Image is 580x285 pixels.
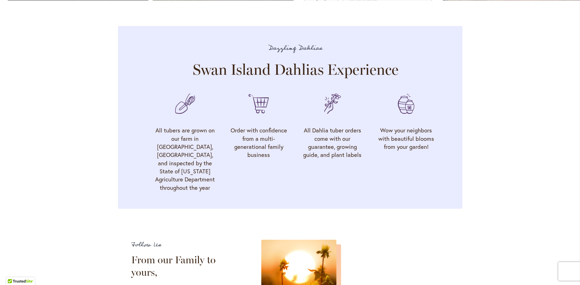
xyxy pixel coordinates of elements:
[375,126,437,151] p: Wow your neighbors with beautiful blooms from your garden!
[228,126,290,159] p: Order with confidence from a multi-generational family business
[302,126,363,159] p: All Dahlia tuber orders come with our guarantee, growing guide, and plant labels
[155,61,437,78] h2: Swan Island Dahlias Experience
[131,240,232,250] p: Follow Us
[155,43,437,53] p: Dazzling Dahlias
[155,126,216,192] p: All tubers are grown on our farm in [GEOGRAPHIC_DATA], [GEOGRAPHIC_DATA], and inspected by the St...
[131,254,232,278] h2: From our Family to yours,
